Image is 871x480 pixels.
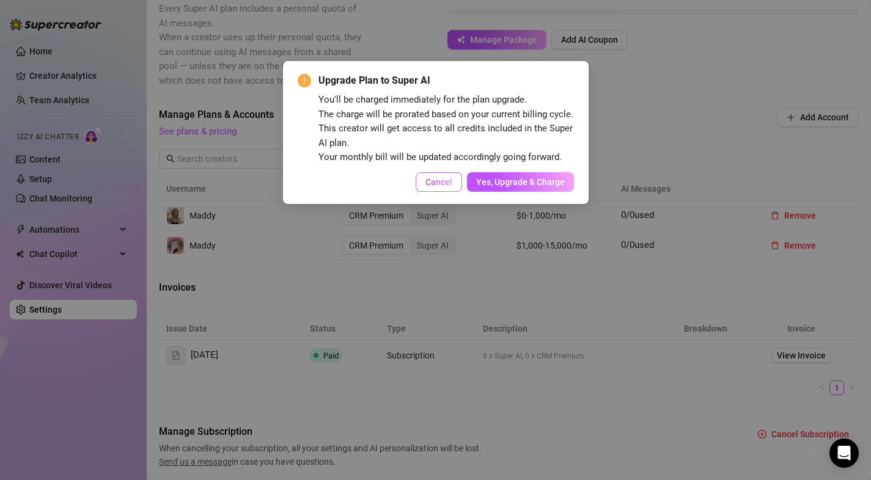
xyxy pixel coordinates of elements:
[318,73,574,88] span: Upgrade Plan to Super AI
[425,177,452,187] span: Cancel
[467,172,574,192] button: Yes, Upgrade & Charge
[318,94,573,162] span: You'll be charged immediately for the plan upgrade. The charge will be prorated based on your cur...
[829,438,859,468] div: Open Intercom Messenger
[416,172,462,192] button: Cancel
[298,74,311,87] span: exclamation-circle
[476,177,565,187] span: Yes, Upgrade & Charge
